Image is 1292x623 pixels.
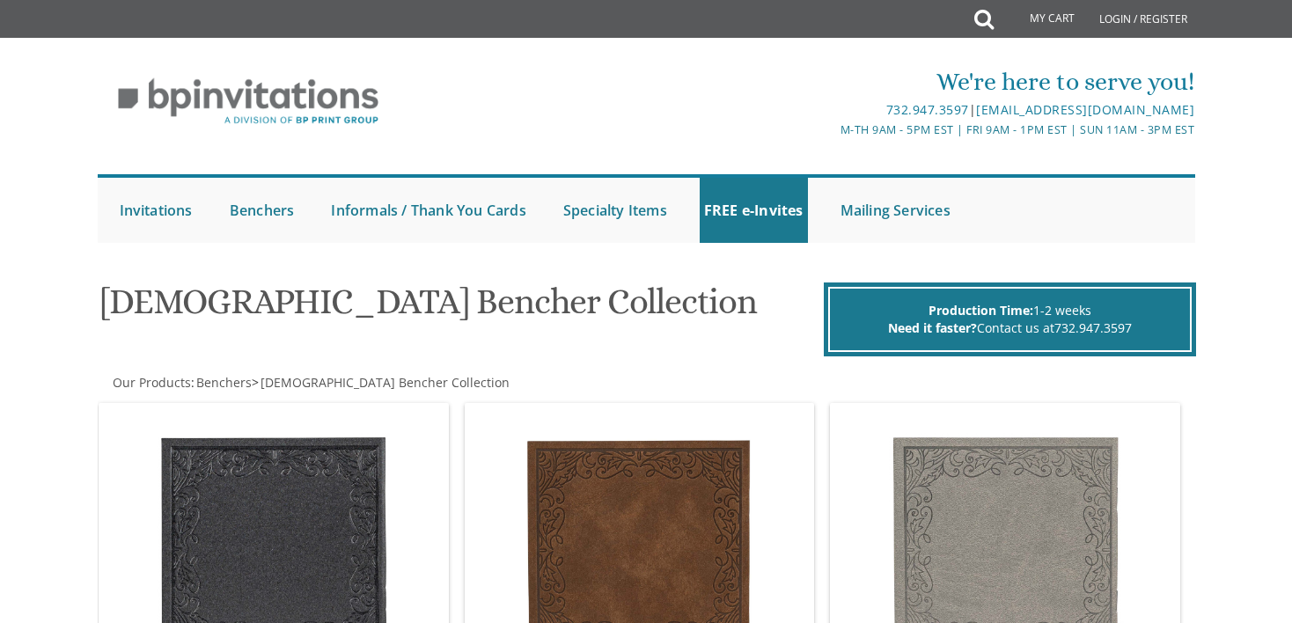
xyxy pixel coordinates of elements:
a: Mailing Services [836,178,955,243]
span: Production Time: [929,302,1033,319]
span: Need it faster? [888,319,977,336]
a: 732.947.3597 [1054,319,1132,336]
div: | [464,99,1194,121]
a: [DEMOGRAPHIC_DATA] Bencher Collection [259,374,510,391]
span: > [252,374,510,391]
a: My Cart [992,2,1087,37]
a: FREE e-Invites [700,178,808,243]
span: Benchers [196,374,252,391]
a: 732.947.3597 [886,101,969,118]
a: Our Products [111,374,191,391]
a: Specialty Items [559,178,672,243]
div: : [98,374,647,392]
a: Invitations [115,178,197,243]
div: M-Th 9am - 5pm EST | Fri 9am - 1pm EST | Sun 11am - 3pm EST [464,121,1194,139]
a: Benchers [195,374,252,391]
div: 1-2 weeks Contact us at [828,287,1192,352]
div: We're here to serve you! [464,64,1194,99]
img: BP Invitation Loft [98,65,400,138]
h1: [DEMOGRAPHIC_DATA] Bencher Collection [100,282,819,334]
a: Benchers [225,178,299,243]
a: [EMAIL_ADDRESS][DOMAIN_NAME] [976,101,1194,118]
span: [DEMOGRAPHIC_DATA] Bencher Collection [261,374,510,391]
a: Informals / Thank You Cards [327,178,530,243]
